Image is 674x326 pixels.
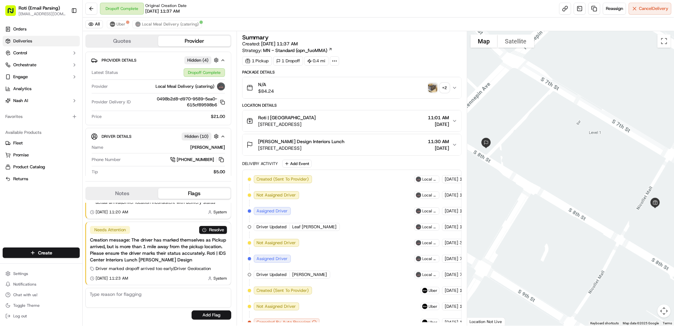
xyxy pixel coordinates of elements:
img: uber-new-logo.jpeg [110,22,115,27]
button: Chat with us! [3,290,80,299]
button: Driver DetailsHidden (10) [91,131,226,142]
span: 11:01 AM [428,114,449,121]
button: Keyboard shortcuts [590,321,619,326]
span: Roti (Email Parsing) [19,5,60,11]
span: [STREET_ADDRESS] [258,145,345,151]
button: photo_proof_of_pickup image+2 [428,83,449,92]
span: Hidden ( 10 ) [185,134,208,139]
p: Welcome 👋 [7,27,120,37]
img: Regen Pajulas [7,96,17,107]
span: [DATE] [445,319,459,325]
span: Price [92,114,102,120]
button: Roti (Email Parsing)[EMAIL_ADDRESS][DOMAIN_NAME] [3,3,68,19]
span: Chat with us! [13,292,37,298]
span: Uber [116,22,125,27]
span: Toggle Theme [13,303,40,308]
div: 1 Pickup [242,56,272,66]
button: Provider [158,36,230,46]
img: Google [469,317,491,326]
a: MN - Standard (opn_fuoMMA) [263,47,333,54]
span: Original Creation Date [145,3,187,8]
button: Flags [158,188,230,199]
span: Local Meal Delivery (catering) [423,177,438,182]
span: Pylon [66,164,80,169]
img: Nash [7,7,20,20]
button: Start new chat [112,65,120,73]
a: Product Catalog [5,164,77,170]
button: Reassign [603,3,626,15]
button: N/A$84.24photo_proof_of_pickup image+2 [243,77,461,98]
span: 3:30 PM CDT [460,240,486,246]
div: Package Details [242,70,462,75]
span: [DATE] [59,121,72,126]
div: 💻 [56,149,61,154]
button: [PERSON_NAME] Design Interiors Lunch[STREET_ADDRESS]11:30 AM[DATE] [243,134,461,155]
div: Past conversations [7,86,44,91]
span: Local Meal Delivery (catering) [423,208,438,214]
span: Promise [13,152,29,158]
span: Name [92,144,103,150]
span: [DATE] [445,176,459,182]
button: Toggle fullscreen view [657,34,671,48]
img: uber-new-logo.jpeg [422,288,427,293]
span: Fleet [13,140,23,146]
span: Returns [13,176,28,182]
button: Notes [86,188,158,199]
span: [DATE] [445,192,459,198]
img: uber-new-logo.jpeg [422,304,427,309]
img: 1736555255976-a54dd68f-1ca7-489b-9aae-adbdc363a1c4 [13,121,19,126]
a: Fleet [5,140,77,146]
span: Tip [92,169,98,175]
span: Create [38,249,52,256]
button: Roti | [GEOGRAPHIC_DATA][STREET_ADDRESS]11:01 AM[DATE] [243,110,461,132]
button: [EMAIL_ADDRESS][DOMAIN_NAME] [19,11,66,17]
span: Local Meal Delivery (catering) [142,22,199,27]
span: 11:07 AM CDT [460,288,489,294]
button: Add Flag [192,310,231,320]
span: [DATE] [445,224,459,230]
span: [PERSON_NAME] [292,272,327,278]
span: Canceled By Auto Reassign [257,319,311,325]
button: 0498b2d8-d970-9589-5ea0-615cf89598b6 [133,96,225,108]
span: Reassign [606,6,623,12]
span: 1:04 PM CDT [460,224,486,230]
a: Promise [5,152,77,158]
div: Strategy: [242,47,333,54]
span: [DATE] [445,303,459,309]
span: Created (Sent To Provider) [257,288,309,294]
button: Provider DetailsHidden (4) [91,55,226,66]
span: Created: [242,40,298,47]
span: Analytics [13,86,31,92]
span: Log out [13,313,27,319]
input: Got a question? Start typing here... [17,43,119,50]
span: Not Assigned Driver [257,240,296,246]
span: Local Meal Delivery (catering) [423,224,438,230]
span: 18 minutes ago [53,103,84,108]
span: Created (Sent To Provider) [257,176,309,182]
button: Add Event [282,160,312,168]
span: Provider Details [102,58,136,63]
img: 1736555255976-a54dd68f-1ca7-489b-9aae-adbdc363a1c4 [7,63,19,75]
img: Masood Aslam [7,114,17,125]
span: Driver Details [102,134,131,139]
a: 📗Knowledge Base [4,145,53,157]
span: Knowledge Base [13,148,51,155]
button: Hidden (10) [182,132,220,140]
button: Local Meal Delivery (catering) [132,20,202,28]
span: Orders [13,26,26,32]
a: Deliveries [3,36,80,46]
div: Needs Attention [90,226,130,234]
div: We're available if you need us! [30,70,91,75]
button: Log out [3,311,80,321]
div: [PERSON_NAME] [106,144,225,150]
button: Fleet [3,138,80,148]
span: Driver Updated [257,224,287,230]
span: [DATE] 11:37 AM [145,8,180,14]
div: Creation message: The driver has marked themselves as Pickup arrived, but is more than 1 mile awa... [90,237,227,263]
div: $5.00 [101,169,225,175]
span: [DATE] [445,208,459,214]
span: 11:07 AM CDT [460,319,489,325]
span: Deliveries [13,38,32,44]
div: Available Products [3,127,80,138]
div: Location Not Live [467,317,505,326]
